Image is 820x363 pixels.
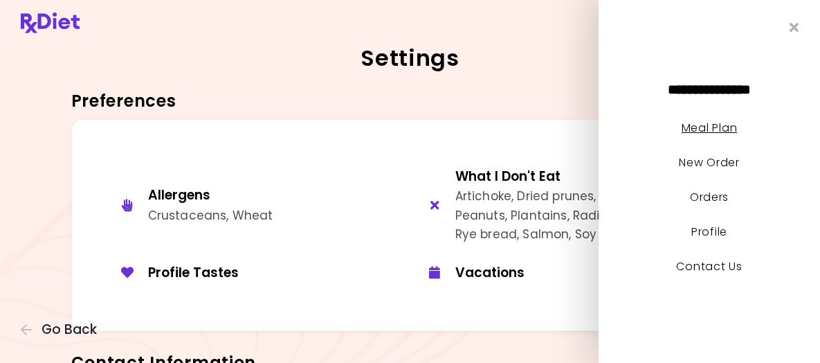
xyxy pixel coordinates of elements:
span: Go Back [42,322,97,337]
button: AllergensCrustaceans, Wheat [103,158,410,254]
a: New Order [679,154,739,170]
div: Allergens [148,187,273,204]
a: Orders [690,189,729,205]
h3: Preferences [71,90,749,112]
div: Vacations [455,265,707,282]
button: What I Don't EatArtichoke, Dried prunes, Oyster sauce, Peanuts, Plantains, Radish, Rice cakes, Ry... [410,158,718,254]
button: Go Back [21,322,104,337]
div: What I Don't Eat [455,168,707,186]
button: Vacations [410,254,718,292]
div: Artichoke, Dried prunes, Oyster sauce, Peanuts, Plantains, Radish, Rice cakes, Rye bread, Salmon,... [455,187,707,244]
button: Profile Tastes [103,254,410,292]
a: Meal Plan [682,120,737,136]
a: Contact Us [676,258,742,274]
a: Profile [691,224,727,240]
img: RxDiet [21,12,80,33]
i: Close [790,21,799,34]
div: Crustaceans, Wheat [148,206,273,225]
div: Profile Tastes [148,265,400,282]
h2: Settings [21,47,799,69]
